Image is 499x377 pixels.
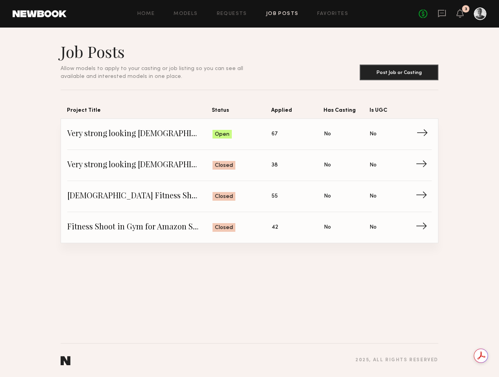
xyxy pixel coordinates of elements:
span: 67 [272,130,277,139]
a: Very strong looking [DEMOGRAPHIC_DATA] for fitness shoot [DEMOGRAPHIC_DATA]Closed38NoNo→ [67,150,432,181]
span: No [370,130,377,139]
span: Closed [215,162,233,170]
span: Has Casting [323,106,370,118]
span: No [324,223,331,232]
h1: Job Posts [61,42,262,61]
span: Open [215,131,229,139]
span: Status [212,106,271,118]
span: → [416,190,432,202]
span: → [416,222,432,233]
span: Fitness Shoot in Gym for Amazon Store [67,222,213,233]
span: No [324,130,331,139]
a: Favorites [317,11,348,17]
span: Closed [215,193,233,201]
span: Very strong looking [DEMOGRAPHIC_DATA] for fitness shoot [DEMOGRAPHIC_DATA] [67,159,213,171]
span: Closed [215,224,233,232]
span: [DEMOGRAPHIC_DATA] Fitness Shoot in a gym [67,190,213,202]
span: → [416,159,432,171]
a: Job Posts [266,11,299,17]
a: [DEMOGRAPHIC_DATA] Fitness Shoot in a gymClosed55NoNo→ [67,181,432,212]
span: 38 [272,161,278,170]
button: Post Job or Casting [360,65,438,80]
span: Allow models to apply to your casting or job listing so you can see all available and interested ... [61,66,243,79]
span: No [370,161,377,170]
span: No [370,223,377,232]
div: 3 [465,7,467,11]
span: No [324,161,331,170]
span: → [416,128,432,140]
span: No [324,192,331,201]
div: 2025 , all rights reserved [355,358,438,363]
a: Models [174,11,198,17]
a: Fitness Shoot in Gym for Amazon StoreClosed42NoNo→ [67,212,432,243]
span: 55 [272,192,278,201]
span: No [370,192,377,201]
a: Requests [217,11,247,17]
span: Project Title [67,106,212,118]
a: Home [137,11,155,17]
span: 42 [272,223,278,232]
span: Applied [271,106,324,118]
span: Is UGC [370,106,416,118]
a: Very strong looking [DEMOGRAPHIC_DATA] for fitness shoot [DEMOGRAPHIC_DATA]Open67NoNo→ [67,119,432,150]
span: Very strong looking [DEMOGRAPHIC_DATA] for fitness shoot [DEMOGRAPHIC_DATA] [67,128,213,140]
